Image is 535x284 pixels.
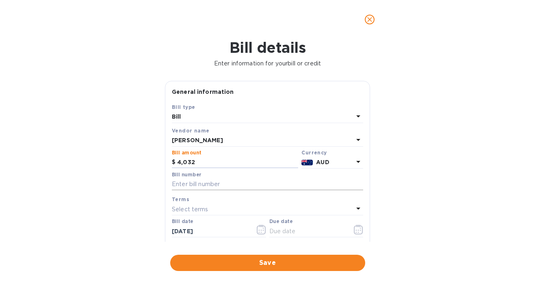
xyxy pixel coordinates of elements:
label: Due date [269,219,292,224]
input: $ Enter bill amount [177,156,298,169]
p: Enter information for your bill or credit [6,59,529,68]
b: Currency [301,150,327,156]
input: Due date [269,225,346,237]
label: Bill amount [172,150,201,155]
p: Select terms [172,205,208,214]
button: close [360,10,379,29]
label: Bill date [172,219,193,224]
input: Enter bill number [172,178,363,191]
h1: Bill details [6,39,529,56]
div: $ [172,156,177,169]
span: Save [177,258,359,268]
b: General information [172,89,234,95]
b: Terms [172,196,189,202]
button: Save [170,255,365,271]
label: Bill number [172,172,201,177]
img: AUD [301,160,313,165]
b: Vendor name [172,128,209,134]
b: Bill [172,113,181,120]
b: [PERSON_NAME] [172,137,223,143]
b: Bill type [172,104,195,110]
b: AUD [316,159,329,165]
input: Select date [172,225,249,237]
